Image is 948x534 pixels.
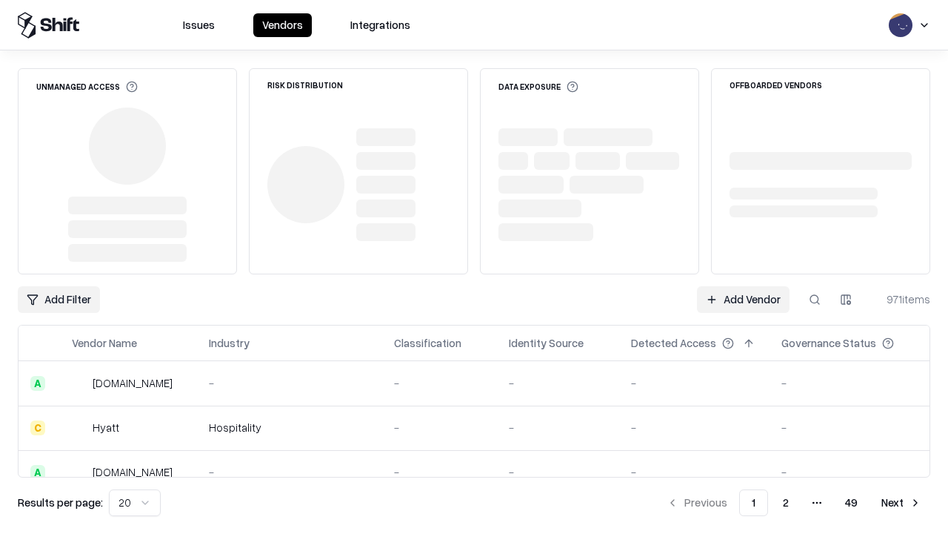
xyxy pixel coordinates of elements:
img: Hyatt [72,421,87,435]
button: Next [872,489,930,516]
div: Data Exposure [498,81,578,93]
div: - [631,464,758,480]
div: - [394,375,485,391]
button: Integrations [341,13,419,37]
div: [DOMAIN_NAME] [93,375,173,391]
img: primesec.co.il [72,465,87,480]
button: Issues [174,13,224,37]
div: Risk Distribution [267,81,343,89]
div: - [394,464,485,480]
div: - [394,420,485,435]
div: Hyatt [93,420,119,435]
button: 1 [739,489,768,516]
div: Detected Access [631,335,716,351]
div: Vendor Name [72,335,137,351]
img: intrado.com [72,376,87,391]
div: Governance Status [781,335,876,351]
div: - [509,420,607,435]
div: - [509,464,607,480]
div: [DOMAIN_NAME] [93,464,173,480]
div: C [30,421,45,435]
div: - [631,420,758,435]
div: - [509,375,607,391]
div: - [781,375,918,391]
button: Vendors [253,13,312,37]
div: - [209,375,370,391]
div: Unmanaged Access [36,81,138,93]
div: A [30,376,45,391]
nav: pagination [658,489,930,516]
button: 49 [833,489,869,516]
div: Industry [209,335,250,351]
p: Results per page: [18,495,103,510]
div: - [781,420,918,435]
div: - [209,464,370,480]
div: 971 items [871,291,930,307]
button: 2 [771,489,801,516]
div: - [631,375,758,391]
button: Add Filter [18,286,100,313]
div: - [781,464,918,480]
a: Add Vendor [697,286,790,313]
div: Classification [394,335,461,351]
div: Identity Source [509,335,584,351]
div: Offboarded Vendors [730,81,822,89]
div: Hospitality [209,420,370,435]
div: A [30,465,45,480]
